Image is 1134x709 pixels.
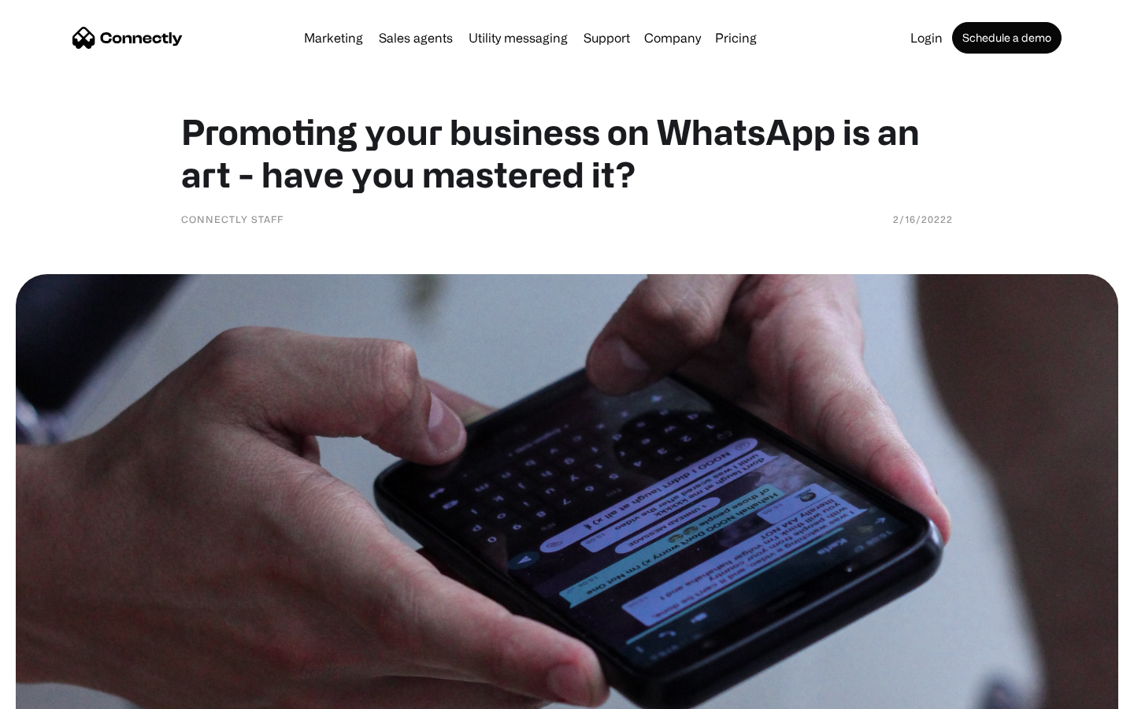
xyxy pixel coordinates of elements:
a: Utility messaging [462,32,574,44]
a: Support [577,32,636,44]
div: Company [644,27,701,49]
a: Login [904,32,949,44]
a: Sales agents [372,32,459,44]
h1: Promoting your business on WhatsApp is an art - have you mastered it? [181,110,953,195]
aside: Language selected: English [16,681,94,703]
div: Connectly Staff [181,211,283,227]
a: Marketing [298,32,369,44]
a: Pricing [709,32,763,44]
a: Schedule a demo [952,22,1062,54]
ul: Language list [31,681,94,703]
div: 2/16/20222 [893,211,953,227]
